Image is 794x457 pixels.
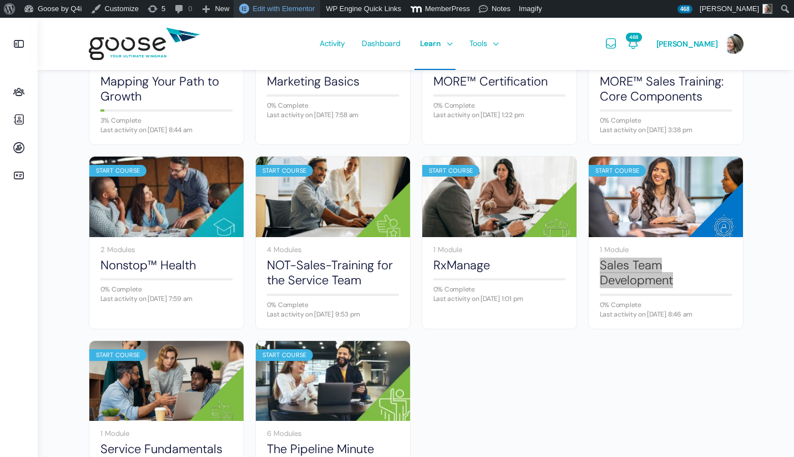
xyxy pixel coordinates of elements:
[100,286,232,293] div: 0% Complete
[267,246,399,253] div: 4 Modules
[600,127,732,133] div: Last activity on [DATE] 3:38 pm
[100,295,232,302] div: Last activity on [DATE] 7:59 am
[433,286,565,293] div: 0% Complete
[656,39,718,49] span: [PERSON_NAME]
[100,441,232,456] a: Service Fundamentals
[600,258,732,288] a: Sales Team Development
[267,311,399,318] div: Last activity on [DATE] 9:53 pm
[356,18,406,70] a: Dashboard
[89,349,147,361] div: Start Course
[677,5,692,13] span: 468
[100,127,232,133] div: Last activity on [DATE] 8:44 am
[89,341,244,421] a: Start Course
[256,341,410,421] a: Start Course
[256,165,313,177] div: Start Course
[320,17,345,69] span: Activity
[267,258,399,288] a: NOT-Sales-Training for the Service Team
[626,18,640,70] a: Notifications
[433,295,565,302] div: Last activity on [DATE] 1:01 pm
[626,33,641,42] span: 468
[100,430,232,437] div: 1 Module
[433,102,565,109] div: 0% Complete
[314,18,351,70] a: Activity
[267,430,399,437] div: 6 Modules
[600,117,732,124] div: 0% Complete
[600,246,732,253] div: 1 Module
[267,112,399,118] div: Last activity on [DATE] 7:58 am
[656,18,744,70] a: [PERSON_NAME]
[422,157,576,237] a: Start Course
[256,349,313,361] div: Start Course
[100,258,232,273] a: Nonstop™ Health
[739,404,794,457] iframe: Chat Widget
[267,74,399,89] a: Marketing Basics
[89,165,147,177] div: Start Course
[433,246,565,253] div: 1 Module
[256,157,410,237] a: Start Course
[469,17,487,69] span: Tools
[604,18,618,70] a: Messages
[100,74,232,104] a: Mapping Your Path to Growth
[267,441,399,456] a: The Pipeline Minute
[89,157,244,237] a: Start Course
[433,74,565,89] a: MORE™ Certification
[100,117,232,124] div: 3% Complete
[600,302,732,308] div: 0% Complete
[414,18,456,70] a: Learn
[420,17,441,69] span: Learn
[600,74,732,104] a: MORE™ Sales Training: Core Components
[589,165,646,177] div: Start Course
[362,17,401,69] span: Dashboard
[267,302,399,308] div: 0% Complete
[422,165,480,177] div: Start Course
[600,311,732,318] div: Last activity on [DATE] 8:46 am
[252,4,315,13] span: Edit with Elementor
[100,246,232,253] div: 2 Modules
[267,102,399,109] div: 0% Complete
[433,112,565,118] div: Last activity on [DATE] 1:22 pm
[589,157,743,237] a: Start Course
[433,258,565,273] a: RxManage
[464,18,502,70] a: Tools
